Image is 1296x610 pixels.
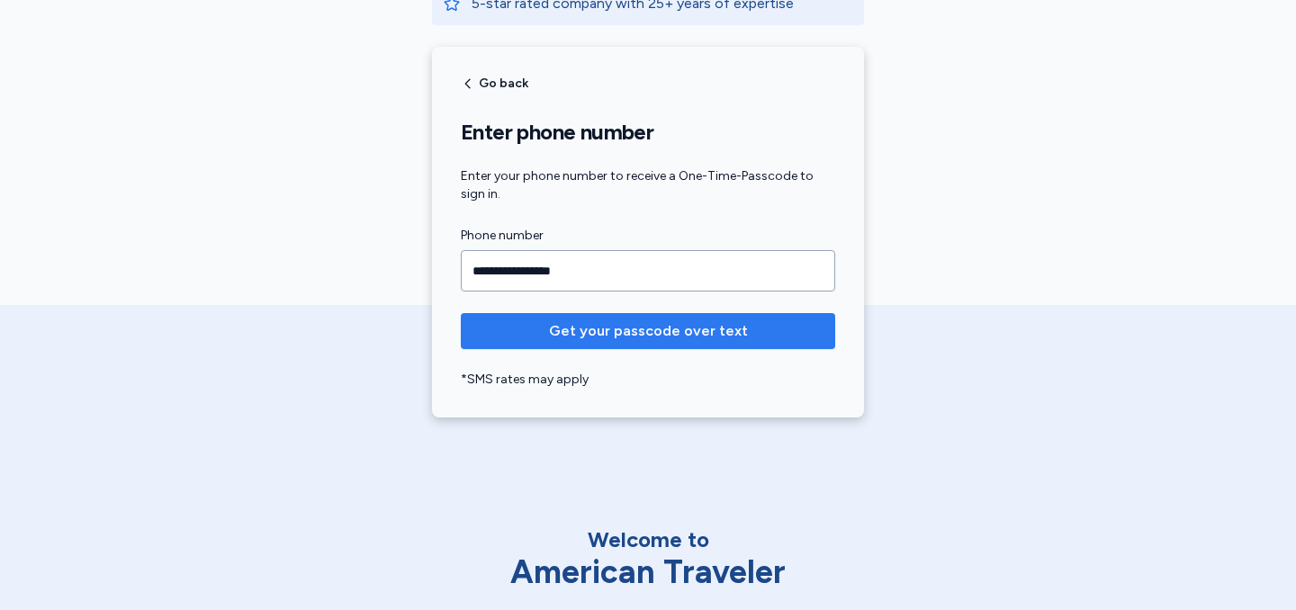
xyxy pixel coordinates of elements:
span: Get your passcode over text [549,320,748,342]
div: American Traveler [459,554,837,590]
div: Enter your phone number to receive a One-Time-Passcode to sign in. [461,167,835,203]
div: *SMS rates may apply [461,371,835,389]
span: Go back [479,77,528,90]
input: Phone number [461,250,835,292]
button: Get your passcode over text [461,313,835,349]
button: Go back [461,76,528,91]
div: Welcome to [459,525,837,554]
h1: Enter phone number [461,119,835,146]
label: Phone number [461,225,835,247]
